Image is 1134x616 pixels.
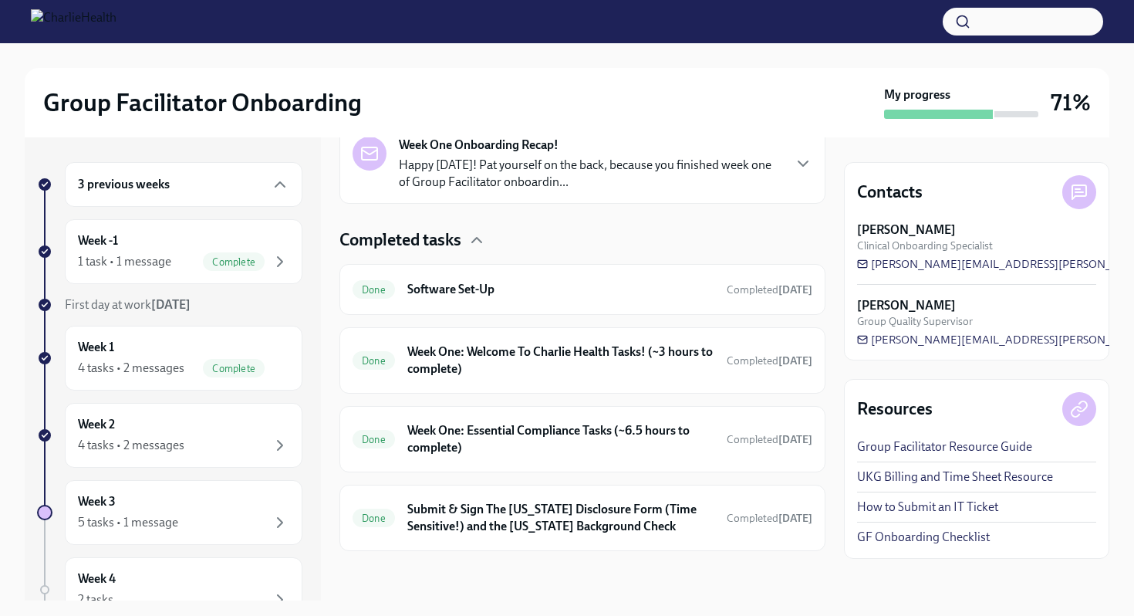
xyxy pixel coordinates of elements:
[353,340,812,381] a: DoneWeek One: Welcome To Charlie Health Tasks! (~3 hours to complete)Completed[DATE]
[37,296,302,313] a: First day at work[DATE]
[727,511,812,526] span: August 10th, 2025 01:01
[78,339,114,356] h6: Week 1
[78,493,116,510] h6: Week 3
[727,433,812,446] span: Completed
[1051,89,1091,117] h3: 71%
[857,314,973,329] span: Group Quality Supervisor
[78,360,184,377] div: 4 tasks • 2 messages
[37,403,302,468] a: Week 24 tasks • 2 messages
[353,355,395,367] span: Done
[407,501,714,535] h6: Submit & Sign The [US_STATE] Disclosure Form (Time Sensitive!) and the [US_STATE] Background Check
[78,514,178,531] div: 5 tasks • 1 message
[884,86,950,103] strong: My progress
[353,498,812,538] a: DoneSubmit & Sign The [US_STATE] Disclosure Form (Time Sensitive!) and the [US_STATE] Background ...
[857,529,990,546] a: GF Onboarding Checklist
[727,354,812,367] span: Completed
[339,228,825,252] div: Completed tasks
[78,416,115,433] h6: Week 2
[31,9,116,34] img: CharlieHealth
[78,232,118,249] h6: Week -1
[37,480,302,545] a: Week 35 tasks • 1 message
[727,283,812,296] span: Completed
[353,419,812,459] a: DoneWeek One: Essential Compliance Tasks (~6.5 hours to complete)Completed[DATE]
[727,283,812,297] span: July 29th, 2025 16:42
[857,469,1053,486] a: UKG Billing and Time Sheet Resource
[857,239,993,253] span: Clinical Onboarding Specialist
[78,176,170,193] h6: 3 previous weeks
[353,434,395,445] span: Done
[37,326,302,391] a: Week 14 tasks • 2 messagesComplete
[407,344,714,377] h6: Week One: Welcome To Charlie Health Tasks! (~3 hours to complete)
[407,281,714,298] h6: Software Set-Up
[353,513,395,524] span: Done
[778,283,812,296] strong: [DATE]
[778,512,812,525] strong: [DATE]
[778,354,812,367] strong: [DATE]
[857,222,956,239] strong: [PERSON_NAME]
[78,591,113,608] div: 2 tasks
[727,512,812,525] span: Completed
[399,157,781,191] p: Happy [DATE]! Pat yourself on the back, because you finished week one of Group Facilitator onboar...
[203,256,265,268] span: Complete
[857,181,923,204] h4: Contacts
[778,433,812,446] strong: [DATE]
[78,437,184,454] div: 4 tasks • 2 messages
[65,162,302,207] div: 3 previous weeks
[857,398,933,421] h4: Resources
[78,253,171,270] div: 1 task • 1 message
[151,297,191,312] strong: [DATE]
[353,277,812,302] a: DoneSoftware Set-UpCompleted[DATE]
[78,570,116,587] h6: Week 4
[857,297,956,314] strong: [PERSON_NAME]
[203,363,265,374] span: Complete
[407,422,714,456] h6: Week One: Essential Compliance Tasks (~6.5 hours to complete)
[43,87,362,118] h2: Group Facilitator Onboarding
[37,219,302,284] a: Week -11 task • 1 messageComplete
[727,432,812,447] span: August 12th, 2025 21:03
[857,438,1032,455] a: Group Facilitator Resource Guide
[857,499,998,516] a: How to Submit an IT Ticket
[65,297,191,312] span: First day at work
[399,137,559,154] strong: Week One Onboarding Recap!
[339,228,461,252] h4: Completed tasks
[727,354,812,368] span: July 30th, 2025 23:13
[353,284,395,296] span: Done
